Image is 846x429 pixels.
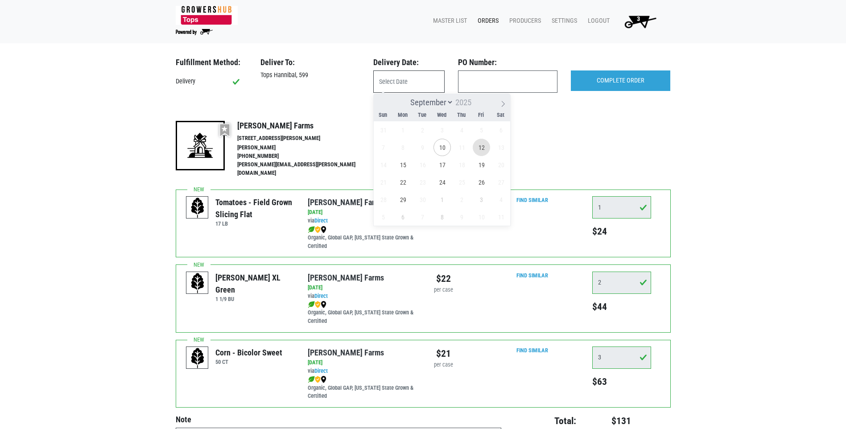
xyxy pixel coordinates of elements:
img: Powered by Big Wheelbarrow [176,29,213,35]
input: Qty [592,196,651,219]
img: placeholder-variety-43d6402dacf2d531de610a020419775a.svg [186,197,209,219]
span: September 14, 2025 [375,156,392,173]
h3: Fulfillment Method: [176,58,247,67]
span: September 7, 2025 [375,139,392,156]
span: Wed [432,112,452,118]
span: September 9, 2025 [414,139,431,156]
span: October 3, 2025 [473,191,490,208]
a: Direct [314,367,328,374]
span: September 2, 2025 [414,121,431,139]
span: September 13, 2025 [492,139,510,156]
img: safety-e55c860ca8c00a9c171001a62a92dabd.png [315,301,321,308]
h4: [PERSON_NAME] Farms [237,121,375,131]
div: via [308,292,416,301]
span: September 17, 2025 [433,156,451,173]
span: October 8, 2025 [433,208,451,226]
a: Producers [502,12,545,29]
span: September 15, 2025 [394,156,412,173]
a: Find Similar [516,347,548,354]
h4: Total: [515,415,577,427]
h3: Delivery Date: [373,58,445,67]
span: Fri [471,112,491,118]
div: Organic, Global GAP, [US_STATE] State Grown & Certified [308,375,416,401]
span: September 21, 2025 [375,173,392,191]
span: September 30, 2025 [414,191,431,208]
span: September 19, 2025 [473,156,490,173]
span: October 1, 2025 [433,191,451,208]
span: Thu [452,112,471,118]
span: Sat [491,112,511,118]
span: September 22, 2025 [394,173,412,191]
span: October 4, 2025 [492,191,510,208]
select: Month [406,97,454,108]
div: via [308,217,416,225]
img: leaf-e5c59151409436ccce96b2ca1b28e03c.png [308,376,315,383]
a: [PERSON_NAME] Farms [308,273,384,282]
img: map_marker-0e94453035b3232a4d21701695807de9.png [321,301,326,308]
div: [DATE] [308,284,416,292]
a: [PERSON_NAME] Farms [308,348,384,357]
div: [PERSON_NAME] XL Green [215,272,294,296]
span: September 29, 2025 [394,191,412,208]
div: [DATE] [308,359,416,367]
h5: $24 [592,226,651,237]
span: October 10, 2025 [473,208,490,226]
a: 3 [613,12,664,30]
span: September 24, 2025 [433,173,451,191]
h3: PO Number: [458,58,557,67]
span: 3 [637,15,640,23]
span: September 11, 2025 [453,139,470,156]
img: placeholder-variety-43d6402dacf2d531de610a020419775a.svg [186,272,209,294]
span: September 5, 2025 [473,121,490,139]
li: [STREET_ADDRESS][PERSON_NAME] [237,134,375,143]
span: Sun [373,112,393,118]
div: [DATE] [308,208,416,217]
span: October 9, 2025 [453,208,470,226]
input: COMPLETE ORDER [571,70,670,91]
div: $21 [430,346,457,361]
li: [PERSON_NAME] [237,144,375,152]
span: September 27, 2025 [492,173,510,191]
span: August 31, 2025 [375,121,392,139]
div: via [308,367,416,375]
input: Qty [592,272,651,294]
a: Direct [314,293,328,299]
h6: 1 1/9 BU [215,296,294,302]
img: leaf-e5c59151409436ccce96b2ca1b28e03c.png [308,301,315,308]
li: [PERSON_NAME][EMAIL_ADDRESS][PERSON_NAME][DOMAIN_NAME] [237,161,375,177]
li: [PHONE_NUMBER] [237,152,375,161]
a: Find Similar [516,197,548,203]
h4: Note [176,415,501,425]
a: [PERSON_NAME] Farms [308,198,384,207]
span: October 5, 2025 [375,208,392,226]
span: September 8, 2025 [394,139,412,156]
span: September 4, 2025 [453,121,470,139]
a: Settings [545,12,581,29]
span: September 28, 2025 [375,191,392,208]
img: safety-e55c860ca8c00a9c171001a62a92dabd.png [315,376,321,383]
div: Organic, Global GAP, [US_STATE] State Grown & Certified [308,225,416,251]
div: Tops Hannibal, 599 [254,70,367,80]
span: September 26, 2025 [473,173,490,191]
span: September 18, 2025 [453,156,470,173]
a: Find Similar [516,272,548,279]
span: September 23, 2025 [414,173,431,191]
img: safety-e55c860ca8c00a9c171001a62a92dabd.png [315,226,321,233]
h5: $44 [592,301,651,313]
h3: Deliver To: [260,58,360,67]
h4: $131 [582,415,631,427]
img: leaf-e5c59151409436ccce96b2ca1b28e03c.png [308,226,315,233]
span: October 7, 2025 [414,208,431,226]
img: 19-7441ae2ccb79c876ff41c34f3bd0da69.png [176,121,225,170]
img: map_marker-0e94453035b3232a4d21701695807de9.png [321,226,326,233]
div: per case [430,361,457,369]
h5: $63 [592,376,651,388]
img: map_marker-0e94453035b3232a4d21701695807de9.png [321,376,326,383]
span: September 3, 2025 [433,121,451,139]
h6: 50 CT [215,359,282,365]
span: October 2, 2025 [453,191,470,208]
span: September 25, 2025 [453,173,470,191]
span: Tue [413,112,432,118]
a: Master List [426,12,470,29]
h6: 17 LB [215,220,294,227]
